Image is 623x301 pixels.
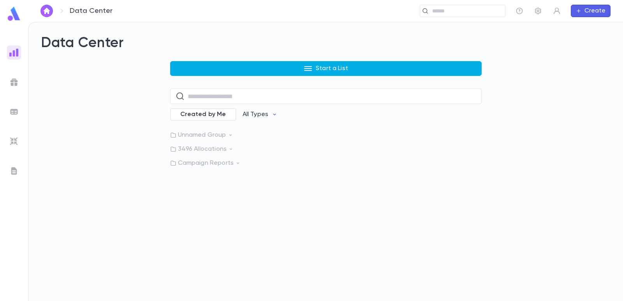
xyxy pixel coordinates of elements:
[9,48,19,57] img: reports_gradient.dbe2566a39951672bc459a78b45e2f92.svg
[41,35,611,52] h2: Data Center
[170,159,482,167] p: Campaign Reports
[9,137,19,146] img: imports_grey.530a8a0e642e233f2baf0ef88e8c9fcb.svg
[9,166,19,176] img: letters_grey.7941b92b52307dd3b8a917253454ce1c.svg
[170,145,482,153] p: 3496 Allocations
[170,131,482,139] p: Unnamed Group
[316,65,348,72] p: Start a List
[170,108,236,121] div: Created by Me
[176,111,231,118] span: Created by Me
[243,111,268,118] p: All Types
[170,61,482,76] button: Start a List
[571,5,611,17] button: Create
[9,77,19,87] img: campaigns_grey.99e729a5f7ee94e3726e6486bddda8f1.svg
[42,8,51,14] img: home_white.a664292cf8c1dea59945f0da9f25487c.svg
[70,7,113,15] p: Data Center
[236,107,284,122] button: All Types
[9,107,19,116] img: batches_grey.339ca447c9d9533ef1741baa751efc33.svg
[6,6,22,21] img: logo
